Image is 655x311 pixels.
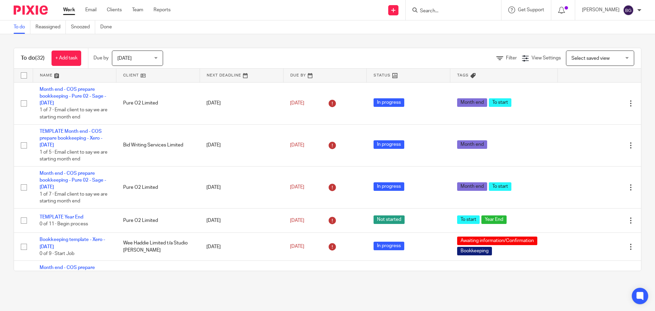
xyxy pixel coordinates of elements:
span: (32) [35,55,45,61]
span: Tags [457,73,469,77]
td: Pure O2 Limited [116,166,200,208]
td: Pure O2 Limited [116,82,200,124]
span: [DATE] [290,101,304,105]
td: Wee Haddie Limited t/a Studio [PERSON_NAME] [116,233,200,261]
a: Clients [107,6,122,13]
span: [DATE] [117,56,132,61]
span: [DATE] [290,143,304,147]
span: Month end [457,140,487,149]
a: Email [85,6,97,13]
img: Pixie [14,5,48,15]
a: Month end - COS prepare bookkeeping - Pure 02 - Sage - [DATE] [40,265,106,284]
a: Month end - COS prepare bookkeeping - Pure 02 - Sage - [DATE] [40,87,106,106]
span: 0 of 11 · Begin process [40,222,88,226]
span: Get Support [518,8,544,12]
span: Month end [457,98,487,107]
span: [DATE] [290,244,304,249]
span: To start [489,98,511,107]
span: [DATE] [290,185,304,190]
a: To do [14,20,30,34]
span: In progress [374,98,404,107]
h1: To do [21,55,45,62]
img: svg%3E [623,5,634,16]
a: Reassigned [35,20,66,34]
td: [DATE] [200,124,283,166]
td: [DATE] [200,82,283,124]
span: Not started [374,215,405,224]
a: Done [100,20,117,34]
a: TEMPLATE Year End [40,215,83,220]
span: 1 of 7 · Email client to say we are starting month end [40,108,107,120]
span: Select saved view [571,56,610,61]
td: Pure O2 Limited [116,208,200,232]
input: Search [419,8,481,14]
span: In progress [374,182,404,191]
td: Bid Writing Services Limited [116,124,200,166]
span: In progress [374,242,404,250]
a: TEMPLATE Month end - COS prepare bookkeeping - Xero - [DATE] [40,129,102,148]
td: [DATE] [200,208,283,232]
p: Due by [93,55,108,61]
span: To start [489,182,511,191]
p: [PERSON_NAME] [582,6,620,13]
span: [DATE] [290,218,304,223]
a: Snoozed [71,20,95,34]
span: In progress [374,140,404,149]
a: Work [63,6,75,13]
a: Month end - COS prepare bookkeeping - Pure 02 - Sage - [DATE] [40,171,106,190]
td: [DATE] [200,166,283,208]
span: Month end [457,182,487,191]
span: View Settings [532,56,561,60]
td: [DATE] [200,233,283,261]
a: Reports [154,6,171,13]
span: To start [457,215,480,224]
a: Bookkeeping template - Xero - [DATE] [40,237,105,249]
a: Team [132,6,143,13]
span: Bookkeeping [457,247,492,255]
a: + Add task [52,51,81,66]
span: 1 of 7 · Email client to say we are starting month end [40,192,107,204]
span: Filter [506,56,517,60]
span: 0 of 9 · Start Job [40,251,74,256]
span: 1 of 5 · Email client to say we are starting month end [40,150,107,162]
span: Year End [481,215,507,224]
td: Pure O2 Limited [116,261,200,303]
td: [DATE] [200,261,283,303]
span: Awaiting information/Confirmation [457,237,537,245]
